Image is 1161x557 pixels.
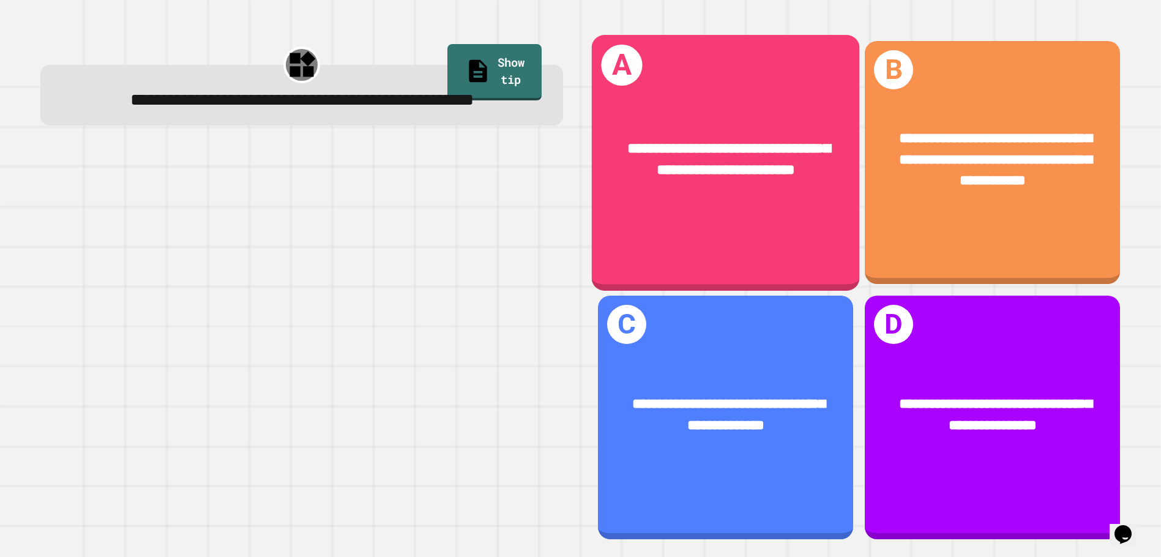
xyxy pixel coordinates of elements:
h1: B [874,50,913,89]
iframe: chat widget [1110,508,1149,545]
h1: C [607,305,646,344]
a: Show tip [447,44,542,100]
h1: D [874,305,913,344]
h1: A [602,45,643,86]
